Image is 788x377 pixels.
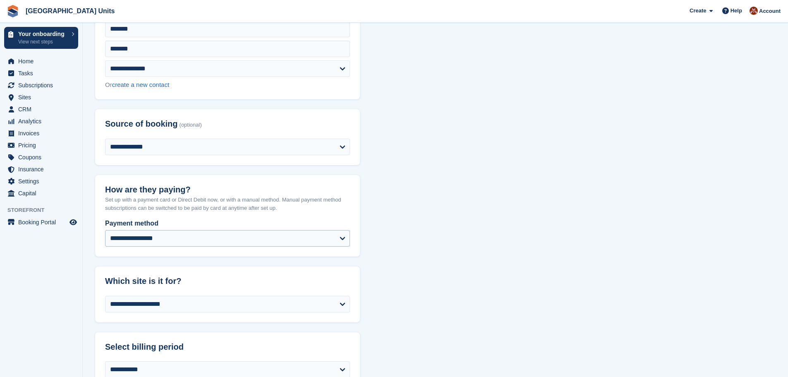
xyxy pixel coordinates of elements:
span: Pricing [18,139,68,151]
a: menu [4,115,78,127]
a: menu [4,175,78,187]
span: Analytics [18,115,68,127]
a: menu [4,187,78,199]
span: Booking Portal [18,216,68,228]
a: Preview store [68,217,78,227]
img: stora-icon-8386f47178a22dfd0bd8f6a31ec36ba5ce8667c1dd55bd0f319d3a0aa187defe.svg [7,5,19,17]
h2: Which site is it for? [105,276,350,286]
h2: How are they paying? [105,185,350,195]
p: View next steps [18,38,67,46]
span: Source of booking [105,119,178,129]
a: create a new contact [112,81,169,88]
a: menu [4,55,78,67]
img: Laura Clinnick [750,7,758,15]
a: Your onboarding View next steps [4,27,78,49]
label: Payment method [105,219,350,228]
span: Insurance [18,163,68,175]
a: menu [4,151,78,163]
div: Or [105,80,350,90]
a: menu [4,216,78,228]
a: menu [4,91,78,103]
span: Subscriptions [18,79,68,91]
span: Storefront [7,206,82,214]
span: Help [731,7,742,15]
span: Invoices [18,127,68,139]
a: menu [4,67,78,79]
span: CRM [18,103,68,115]
span: Tasks [18,67,68,79]
a: menu [4,163,78,175]
span: Settings [18,175,68,187]
a: menu [4,103,78,115]
span: Create [690,7,706,15]
span: (optional) [180,122,202,128]
a: menu [4,139,78,151]
a: menu [4,79,78,91]
span: Sites [18,91,68,103]
p: Set up with a payment card or Direct Debit now, or with a manual method. Manual payment method su... [105,196,350,212]
span: Capital [18,187,68,199]
a: [GEOGRAPHIC_DATA] Units [22,4,118,18]
h2: Select billing period [105,342,350,352]
a: menu [4,127,78,139]
span: Home [18,55,68,67]
p: Your onboarding [18,31,67,37]
span: Coupons [18,151,68,163]
span: Account [759,7,781,15]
